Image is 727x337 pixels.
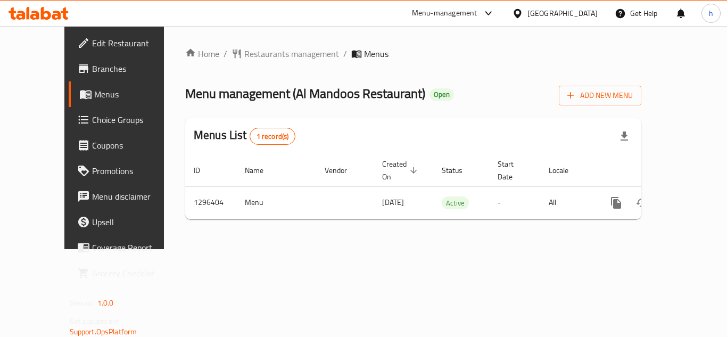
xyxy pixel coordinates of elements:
span: Open [429,90,454,99]
span: Coverage Report [92,241,177,254]
span: Coupons [92,139,177,152]
div: Export file [612,124,637,149]
span: Active [442,197,469,209]
div: Open [429,88,454,101]
span: ID [194,164,214,177]
span: Get support on: [70,314,119,328]
span: Vendor [325,164,361,177]
span: h [709,7,713,19]
span: Menu management ( Al Mandoos Restaurant ) [185,81,425,105]
span: 1 record(s) [250,131,295,142]
span: Grocery Checklist [92,267,177,280]
span: Restaurants management [244,47,339,60]
td: 1296404 [185,186,236,219]
span: Upsell [92,216,177,228]
a: Restaurants management [232,47,339,60]
a: Branches [69,56,186,81]
div: Menu-management [412,7,477,20]
span: Menu disclaimer [92,190,177,203]
th: Actions [595,154,714,187]
button: Change Status [629,190,655,216]
span: Start Date [498,158,527,183]
span: Version: [70,296,96,310]
a: Edit Restaurant [69,30,186,56]
span: 1.0.0 [97,296,114,310]
a: Choice Groups [69,107,186,133]
span: Add New Menu [567,89,633,102]
a: Coupons [69,133,186,158]
td: Menu [236,186,316,219]
nav: breadcrumb [185,47,641,60]
span: Name [245,164,277,177]
span: Menus [94,88,177,101]
h2: Menus List [194,127,295,145]
span: Choice Groups [92,113,177,126]
span: Menus [364,47,389,60]
span: Status [442,164,476,177]
td: - [489,186,540,219]
a: Promotions [69,158,186,184]
span: [DATE] [382,195,404,209]
button: Add New Menu [559,86,641,105]
a: Coverage Report [69,235,186,260]
a: Home [185,47,219,60]
span: Edit Restaurant [92,37,177,50]
a: Grocery Checklist [69,260,186,286]
a: Upsell [69,209,186,235]
span: Locale [549,164,582,177]
table: enhanced table [185,154,714,219]
div: Active [442,196,469,209]
li: / [343,47,347,60]
span: Promotions [92,165,177,177]
span: Created On [382,158,420,183]
a: Menu disclaimer [69,184,186,209]
div: Total records count [250,128,296,145]
li: / [224,47,227,60]
td: All [540,186,595,219]
div: [GEOGRAPHIC_DATA] [527,7,598,19]
span: Branches [92,62,177,75]
button: more [604,190,629,216]
a: Menus [69,81,186,107]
